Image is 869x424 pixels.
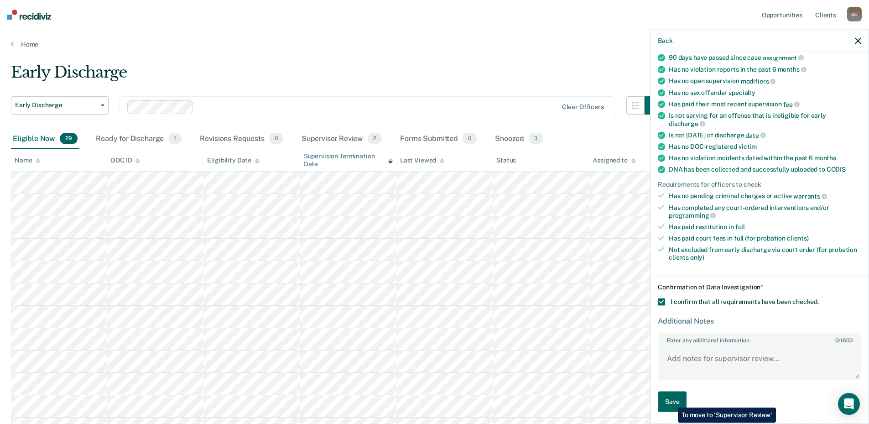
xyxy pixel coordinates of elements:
span: clients) [787,235,809,242]
span: full [735,223,745,230]
span: 0 [463,133,477,145]
div: Has no violation incidents dated within the past 6 [669,154,861,162]
div: Supervision Termination Date [304,152,393,168]
div: Is not [DATE] of discharge [669,131,861,139]
span: 29 [60,133,78,145]
span: specialty [729,89,755,96]
span: CODIS [827,166,846,173]
div: Revisions Requests [198,129,285,149]
span: fee [783,100,800,108]
span: discharge [669,120,705,127]
div: Is not serving for an offense that is ineligible for early [669,112,861,127]
div: 90 days have passed since case [669,54,861,62]
span: programming [669,212,716,219]
div: Has no pending criminal charges or active [669,192,861,200]
span: 0 [835,337,838,344]
span: victim [739,143,757,150]
div: Has paid their most recent supervision [669,100,861,108]
div: Forms Submitted [398,129,479,149]
div: Status [496,157,516,164]
div: Confirmation of Data Investigation [658,283,861,291]
span: 3 [529,133,543,145]
div: Requirements for officers to check [658,181,861,188]
span: assignment [763,54,804,61]
div: Name [15,157,40,164]
div: Not excluded from early discharge via court order (for probation clients [669,246,861,261]
span: Early Discharge [15,101,97,109]
div: Has completed any court-ordered interventions and/or [669,204,861,219]
div: Has no DOC-registered [669,143,861,151]
div: Assigned to [593,157,635,164]
div: Snoozed [493,129,545,149]
label: Enter any additional information [659,334,860,344]
span: months [778,66,807,73]
button: Save [658,392,687,412]
span: months [814,154,836,162]
div: DOC ID [111,157,140,164]
span: I confirm that all requirements have been checked. [671,298,819,305]
div: Last Viewed [400,157,444,164]
span: warrants [793,193,827,200]
img: Recidiviz [7,10,51,20]
span: only) [690,253,704,261]
span: 0 [269,133,283,145]
span: modifiers [741,78,776,85]
div: Has paid restitution in [669,223,861,231]
a: Home [11,40,858,48]
span: 1 [168,133,182,145]
div: Has no violation reports in the past 6 [669,65,861,73]
div: Additional Notes [658,317,861,325]
div: Has paid court fees in full (for probation [669,235,861,242]
span: 2 [368,133,382,145]
div: Has no open supervision [669,77,861,85]
div: Has no sex offender [669,89,861,96]
div: DNA has been collected and successfully uploaded to [669,166,861,173]
span: / 1600 [835,337,852,344]
div: Supervisor Review [300,129,384,149]
div: Clear officers [562,103,604,111]
div: Eligible Now [11,129,79,149]
div: Open Intercom Messenger [838,393,860,415]
button: Back [658,37,672,44]
div: S C [847,7,862,21]
div: Early Discharge [11,63,663,89]
span: date [745,131,765,139]
div: Eligibility Date [207,157,260,164]
div: Ready for Discharge [94,129,183,149]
